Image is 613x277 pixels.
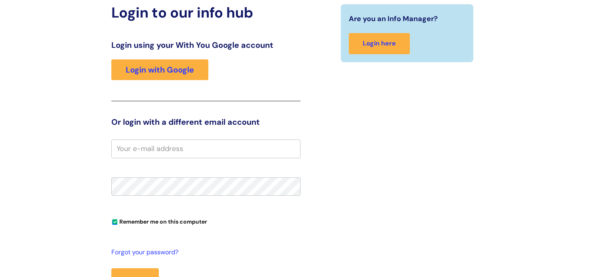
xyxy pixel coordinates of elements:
input: Remember me on this computer [112,220,117,225]
label: Remember me on this computer [111,216,207,225]
a: Login here [349,33,410,54]
a: Forgot your password? [111,247,297,258]
h2: Login to our info hub [111,4,301,21]
h3: Or login with a different email account [111,117,301,127]
div: You can uncheck this option if you're logging in from a shared device [111,215,301,228]
span: Are you an Info Manager? [349,12,438,25]
h3: Login using your With You Google account [111,40,301,50]
a: Login with Google [111,59,208,80]
input: Your e-mail address [111,139,301,158]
